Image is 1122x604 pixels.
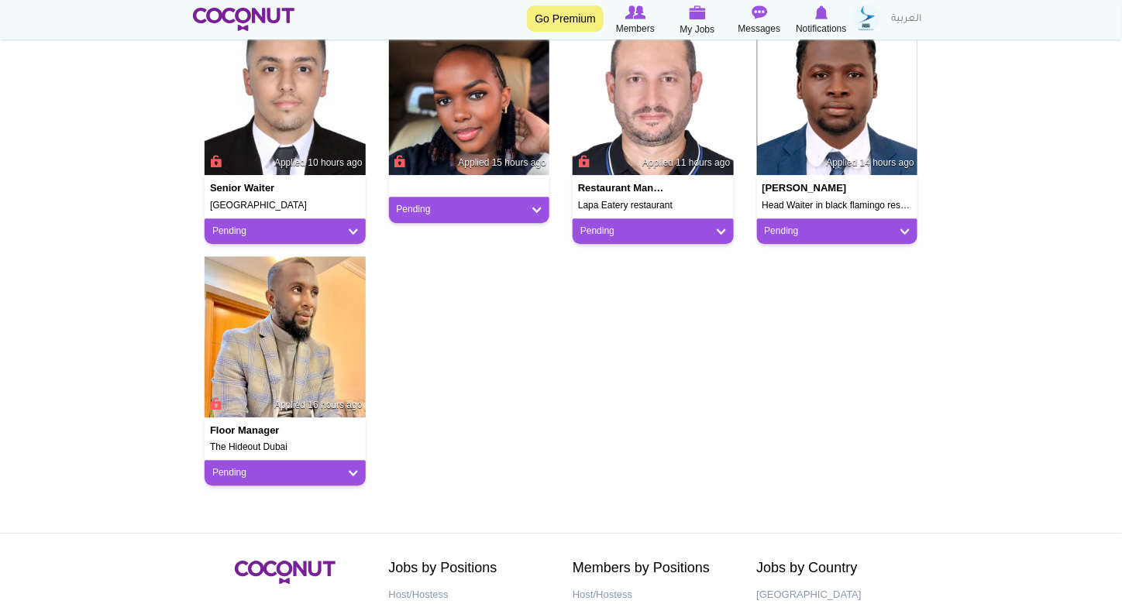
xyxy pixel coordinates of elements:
[397,203,542,216] a: Pending
[790,4,852,36] a: Notifications Notifications
[604,4,666,36] a: Browse Members Members
[580,225,726,238] a: Pending
[738,21,781,36] span: Messages
[235,561,336,584] img: Coconut
[762,183,852,194] h4: [PERSON_NAME]
[212,225,358,238] a: Pending
[815,5,828,19] img: Notifications
[625,5,645,19] img: Browse Members
[578,183,668,194] h4: Restaurant Manager
[728,4,790,36] a: Messages Messages
[765,225,910,238] a: Pending
[616,21,655,36] span: Members
[796,21,846,36] span: Notifications
[666,4,728,37] a: My Jobs My Jobs
[757,561,918,576] h2: Jobs by Country
[689,5,706,19] img: My Jobs
[205,15,366,176] img: Zakaria Errahil's picture
[752,5,767,19] img: Messages
[573,15,734,176] img: Viken Issa's picture
[205,256,366,417] img: Ismail Hassan's picture
[389,561,550,576] h2: Jobs by Positions
[193,8,294,31] img: Home
[757,15,918,176] img: Mohammad Sserwanja's picture
[210,201,360,211] h5: [GEOGRAPHIC_DATA]
[578,201,728,211] h5: Lapa Eatery restaurant
[208,153,222,169] span: Connect to Unlock the Profile
[527,5,604,32] a: Go Premium
[210,183,300,194] h4: Senior waiter
[883,4,929,35] a: العربية
[680,22,715,37] span: My Jobs
[576,153,590,169] span: Connect to Unlock the Profile
[208,396,222,411] span: Connect to Unlock the Profile
[762,201,913,211] h5: Head Waiter in black flamingo restaurant
[389,15,550,176] img: Joyce Nakanwagi's picture
[392,153,406,169] span: Connect to Unlock the Profile
[212,466,358,479] a: Pending
[210,425,300,436] h4: Floor Manager
[573,561,734,576] h2: Members by Positions
[210,442,360,452] h5: The Hideout Dubai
